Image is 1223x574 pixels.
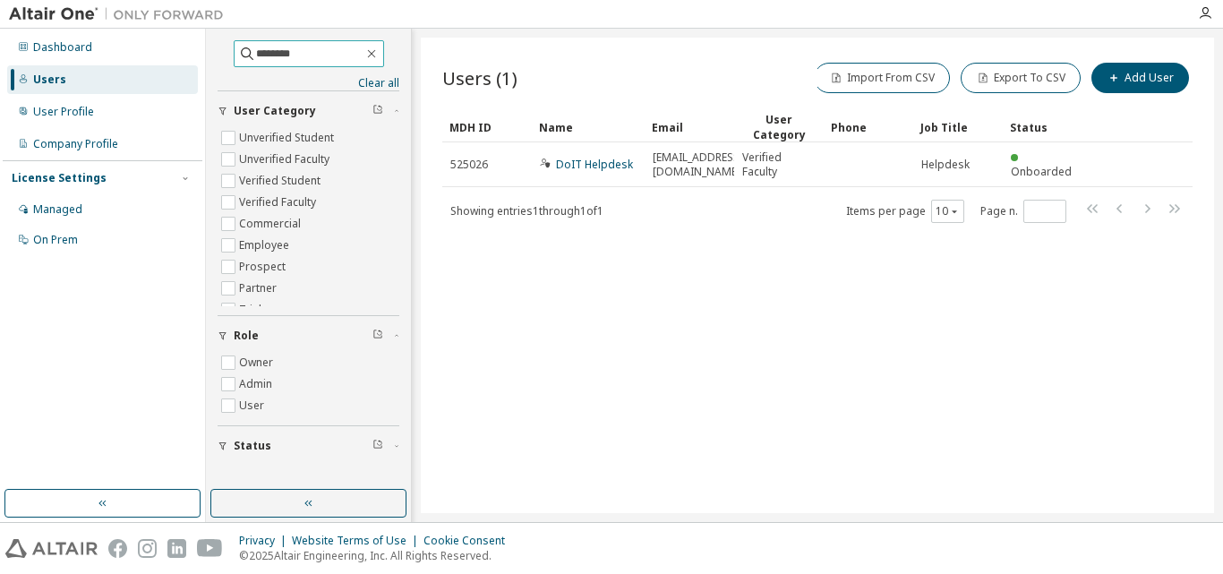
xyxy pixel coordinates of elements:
div: Phone [831,113,906,141]
label: Prospect [239,256,289,278]
div: Job Title [920,113,996,141]
div: Website Terms of Use [292,534,423,548]
div: Status [1010,113,1085,141]
button: Import From CSV [814,63,950,93]
a: Clear all [218,76,399,90]
img: instagram.svg [138,539,157,558]
img: facebook.svg [108,539,127,558]
div: License Settings [12,171,107,185]
label: Employee [239,235,293,256]
span: Role [234,329,259,343]
p: © 2025 Altair Engineering, Inc. All Rights Reserved. [239,548,516,563]
img: altair_logo.svg [5,539,98,558]
span: Clear filter [372,439,383,453]
div: Users [33,73,66,87]
div: Dashboard [33,40,92,55]
div: Managed [33,202,82,217]
span: Status [234,439,271,453]
span: Page n. [980,200,1066,223]
img: Altair One [9,5,233,23]
button: Status [218,426,399,466]
span: Users (1) [442,65,517,90]
label: Unverified Faculty [239,149,333,170]
span: Onboarded [1011,164,1072,179]
div: MDH ID [449,113,525,141]
div: On Prem [33,233,78,247]
span: Clear filter [372,329,383,343]
label: Commercial [239,213,304,235]
button: Export To CSV [961,63,1081,93]
label: Trial [239,299,265,321]
span: Verified Faculty [742,150,816,179]
button: Role [218,316,399,356]
span: User Category [234,104,316,118]
span: 525026 [450,158,488,172]
label: Unverified Student [239,127,338,149]
div: User Profile [33,105,94,119]
button: Add User [1091,63,1189,93]
div: User Category [741,112,817,142]
img: youtube.svg [197,539,223,558]
label: Owner [239,352,277,373]
span: Clear filter [372,104,383,118]
label: Partner [239,278,280,299]
label: User [239,395,268,416]
div: Cookie Consent [423,534,516,548]
div: Company Profile [33,137,118,151]
button: 10 [936,204,960,218]
label: Admin [239,373,276,395]
label: Verified Student [239,170,324,192]
button: User Category [218,91,399,131]
div: Privacy [239,534,292,548]
span: Showing entries 1 through 1 of 1 [450,203,603,218]
div: Email [652,113,727,141]
img: linkedin.svg [167,539,186,558]
span: [EMAIL_ADDRESS][DOMAIN_NAME] [653,150,743,179]
label: Verified Faculty [239,192,320,213]
span: Helpdesk [921,158,970,172]
div: Name [539,113,637,141]
span: Items per page [846,200,964,223]
a: DoIT Helpdesk [556,157,633,172]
